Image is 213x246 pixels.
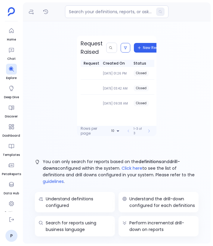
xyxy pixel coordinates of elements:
[111,129,114,133] span: 10
[26,7,36,17] button: Definitions
[122,165,142,172] span: Click here
[5,210,18,215] span: Settings
[138,159,161,165] span: definitions
[4,179,19,196] a: Data Hub
[134,43,170,53] button: New Request
[46,220,111,233] p: Search for reports using business language
[41,7,51,17] button: Reports History
[2,160,21,177] a: PetaReports
[5,114,18,119] span: Discover
[103,60,134,67] th: Created On
[2,121,20,138] a: Dashboard
[43,158,199,185] p: You can only search for reports based on the and configured within the system. to see the list of...
[103,101,128,106] span: [DATE] 09:38 AM
[5,102,18,119] a: Discover
[6,44,17,61] a: Chat
[6,25,17,42] a: Home
[134,60,154,67] th: Status
[4,191,19,196] span: Data Hub
[81,60,103,67] th: Request
[69,9,153,15] input: Search your definitions, reports, or ask a business question...
[134,100,149,106] div: Closed
[6,56,17,61] span: Chat
[103,86,128,91] span: [DATE] 03:42 AM
[43,178,64,184] a: guidelines
[129,196,195,209] p: Understand the drill-down configured for each definitions
[134,126,144,135] span: 1-3 of 3
[4,83,19,100] a: Deep Dive
[2,133,20,138] span: Dashboard
[46,196,111,209] p: Understand definitions configured
[3,141,20,157] a: Templates
[129,220,195,233] p: Perform incremental drill-down on reports
[81,126,106,136] span: Rows per page
[3,153,20,157] span: Templates
[4,95,19,100] span: Deep Dive
[6,64,17,80] a: Explore
[134,85,149,91] div: Closed
[103,71,127,76] span: [DATE] 01:26 PM
[5,230,17,242] a: P
[8,7,15,16] img: petavue logo
[134,70,149,76] div: Closed
[5,198,18,215] a: Settings
[81,39,103,56] h3: Request Raised
[6,76,17,80] span: Explore
[6,37,17,42] span: Home
[108,127,123,135] button: 10
[2,172,21,177] span: PetaReports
